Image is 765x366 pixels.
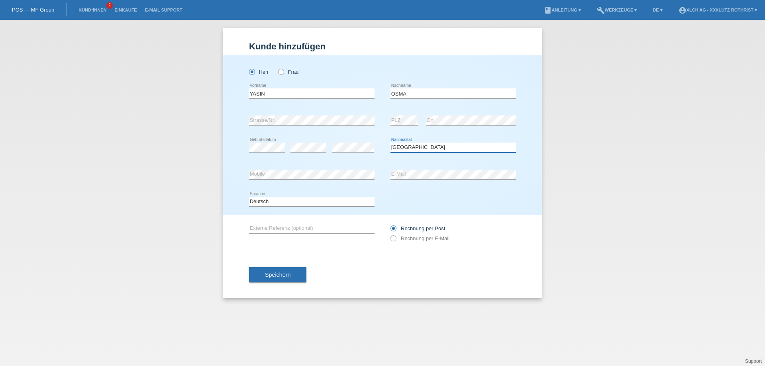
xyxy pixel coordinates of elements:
[141,8,186,12] a: E-Mail Support
[679,6,687,14] i: account_circle
[675,8,761,12] a: account_circleXLCH AG - XXXLutz Rothrist ▾
[249,69,254,74] input: Herr
[390,225,445,231] label: Rechnung per Post
[12,7,54,13] a: POS — MF Group
[110,8,141,12] a: Einkäufe
[278,69,298,75] label: Frau
[390,225,396,235] input: Rechnung per Post
[249,41,516,51] h1: Kunde hinzufügen
[597,6,605,14] i: build
[278,69,283,74] input: Frau
[75,8,110,12] a: Kund*innen
[593,8,641,12] a: buildWerkzeuge ▾
[265,272,290,278] span: Speichern
[745,358,762,364] a: Support
[390,235,396,245] input: Rechnung per E-Mail
[249,69,269,75] label: Herr
[544,6,552,14] i: book
[649,8,666,12] a: DE ▾
[390,235,449,241] label: Rechnung per E-Mail
[249,267,306,282] button: Speichern
[106,2,113,9] span: 2
[540,8,585,12] a: bookAnleitung ▾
